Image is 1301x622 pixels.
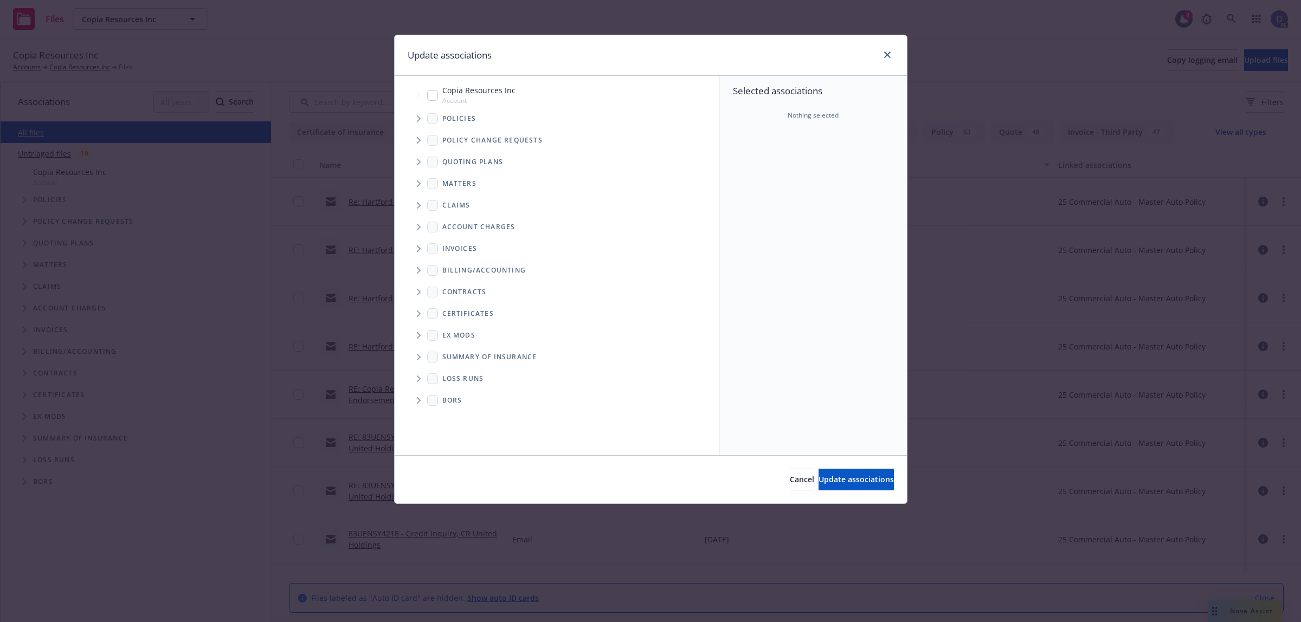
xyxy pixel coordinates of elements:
div: Tree Example [395,82,719,259]
span: Policies [442,115,476,122]
span: Quoting plans [442,159,504,165]
span: Policy change requests [442,137,543,144]
span: Copia Resources Inc [442,85,516,96]
button: Update associations [819,469,894,490]
span: Nothing selected [788,111,839,120]
span: Summary of insurance [442,354,537,360]
span: Loss Runs [442,375,484,382]
span: Matters [442,180,476,187]
span: Contracts [442,289,487,295]
button: Cancel [790,469,814,490]
span: Update associations [819,474,894,484]
span: Claims [442,202,471,209]
span: BORs [442,397,462,404]
span: Ex Mods [442,332,475,339]
div: Folder Tree Example [395,260,719,411]
span: Certificates [442,310,494,317]
span: Selected associations [733,85,894,98]
span: Account charges [442,224,516,230]
a: close [881,48,894,61]
span: Cancel [790,474,814,484]
span: Account [442,96,516,105]
span: Invoices [442,245,478,252]
span: Billing/Accounting [442,267,526,274]
h1: Update associations [408,48,492,62]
